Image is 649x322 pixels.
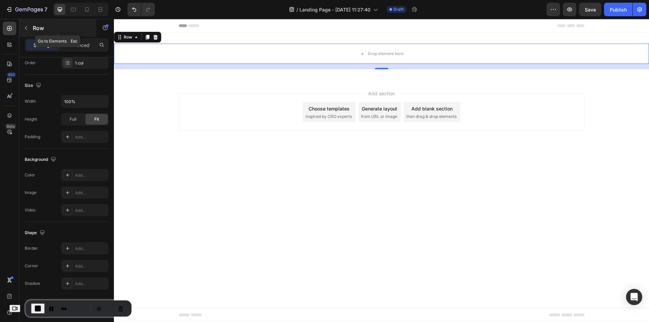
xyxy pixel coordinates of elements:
div: 450 [6,72,16,77]
span: / [296,6,298,13]
div: Video [25,207,35,213]
div: Generate layout [248,86,283,93]
input: Auto [62,95,108,107]
div: Size [25,81,43,90]
p: 7 [44,5,47,14]
div: Publish [610,6,627,13]
div: Row [8,15,20,21]
div: Background [25,155,57,164]
span: Draft [393,6,404,13]
p: Advanced [67,42,90,49]
div: Add... [75,134,107,140]
iframe: To enrich screen reader interactions, please activate Accessibility in Grammarly extension settings [114,19,649,322]
span: from URL or image [247,95,283,101]
div: Add... [75,281,107,287]
div: Add... [75,207,107,214]
div: Add... [75,263,107,269]
div: Add blank section [297,86,339,93]
div: Add... [75,172,107,178]
div: Padding [25,134,40,140]
button: Publish [604,3,632,16]
div: Border [25,245,38,251]
span: Full [70,116,76,122]
button: Save [579,3,601,16]
div: Add... [75,246,107,252]
div: Beta [5,124,16,129]
span: Add section [251,71,284,78]
div: Undo/Redo [127,3,155,16]
div: Drop element here [254,32,290,38]
p: Row [33,24,90,32]
div: 1 col [75,60,107,66]
div: Shape [25,228,46,238]
div: Choose templates [195,86,236,93]
span: inspired by CRO experts [192,95,238,101]
p: Settings [33,42,52,49]
div: Corner [25,263,38,269]
div: Open Intercom Messenger [626,289,642,305]
span: then drag & drop elements [292,95,343,101]
div: Order [25,60,36,66]
span: Save [585,7,596,13]
span: Fit [94,116,99,122]
div: Color [25,172,35,178]
button: 7 [3,3,50,16]
div: Add... [75,190,107,196]
div: Shadow [25,280,40,287]
span: Landing Page - [DATE] 11:27:40 [299,6,370,13]
div: Image [25,190,37,196]
div: Width [25,98,36,104]
div: Height [25,116,37,122]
